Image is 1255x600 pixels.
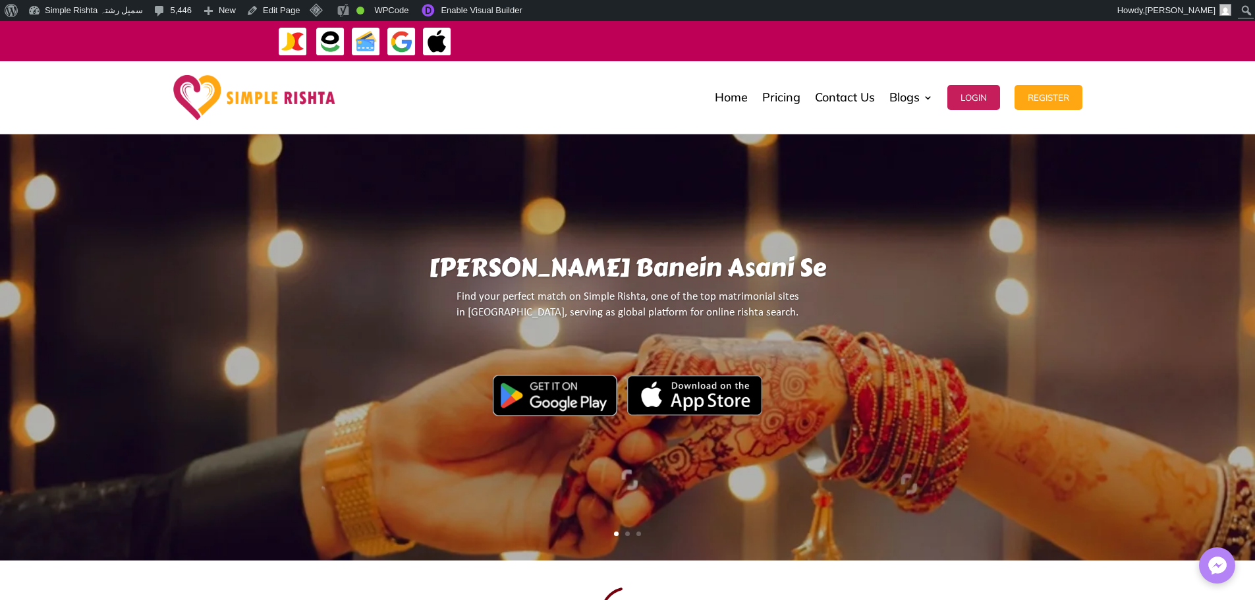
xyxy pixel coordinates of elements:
[163,253,1091,289] h1: [PERSON_NAME] Banein Asani Se
[163,289,1091,332] p: Find your perfect match on Simple Rishta, one of the top matrimonial sites in [GEOGRAPHIC_DATA], ...
[351,27,381,57] img: Credit Cards
[1204,553,1231,579] img: Messenger
[316,27,345,57] img: EasyPaisa-icon
[1015,65,1082,130] a: Register
[387,27,416,57] img: GooglePay-icon
[715,65,748,130] a: Home
[356,7,364,14] div: Good
[947,65,1000,130] a: Login
[422,27,452,57] img: ApplePay-icon
[636,532,641,536] a: 3
[947,85,1000,110] button: Login
[762,65,800,130] a: Pricing
[1015,85,1082,110] button: Register
[278,27,308,57] img: JazzCash-icon
[1145,5,1215,15] span: [PERSON_NAME]
[625,532,630,536] a: 2
[614,532,619,536] a: 1
[493,375,617,416] img: Google Play
[889,65,933,130] a: Blogs
[815,65,875,130] a: Contact Us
